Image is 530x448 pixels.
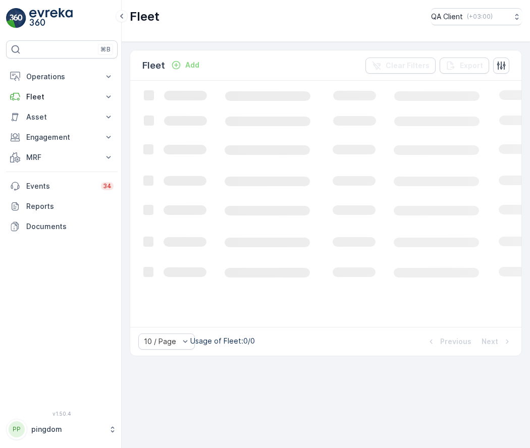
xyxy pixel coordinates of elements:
[481,335,513,348] button: Next
[440,58,489,74] button: Export
[6,107,118,127] button: Asset
[9,421,25,437] div: PP
[6,8,26,28] img: logo
[190,336,255,346] p: Usage of Fleet : 0/0
[440,337,471,347] p: Previous
[467,13,493,21] p: ( +03:00 )
[6,127,118,147] button: Engagement
[142,59,165,73] p: Fleet
[460,61,483,71] p: Export
[6,216,118,237] a: Documents
[31,424,103,434] p: pingdom
[6,147,118,167] button: MRF
[386,61,430,71] p: Clear Filters
[6,87,118,107] button: Fleet
[100,45,111,53] p: ⌘B
[365,58,436,74] button: Clear Filters
[167,59,203,71] button: Add
[26,72,97,82] p: Operations
[185,60,199,70] p: Add
[6,411,118,417] span: v 1.50.4
[6,419,118,440] button: PPpingdom
[425,335,472,348] button: Previous
[103,182,112,190] p: 34
[26,132,97,142] p: Engagement
[26,152,97,162] p: MRF
[26,112,97,122] p: Asset
[431,12,463,22] p: QA Client
[29,8,73,28] img: logo_light-DOdMpM7g.png
[26,221,114,232] p: Documents
[6,196,118,216] a: Reports
[431,8,522,25] button: QA Client(+03:00)
[482,337,498,347] p: Next
[26,201,114,211] p: Reports
[26,181,95,191] p: Events
[26,92,97,102] p: Fleet
[130,9,160,25] p: Fleet
[6,176,118,196] a: Events34
[6,67,118,87] button: Operations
